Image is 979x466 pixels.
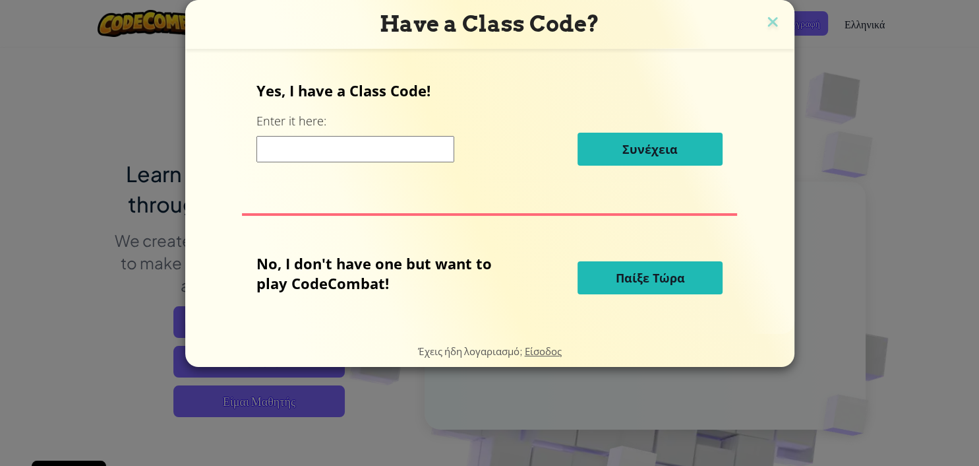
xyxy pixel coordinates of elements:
[578,261,723,294] button: Παίξε Τώρα
[256,113,326,129] label: Enter it here:
[418,345,525,357] span: Έχεις ήδη λογαριασμό;
[380,11,599,37] span: Have a Class Code?
[525,345,562,357] a: Είσοδος
[764,13,781,33] img: close icon
[622,141,678,157] span: Συνέχεια
[616,270,685,286] span: Παίξε Τώρα
[256,81,723,100] p: Yes, I have a Class Code!
[578,133,723,166] button: Συνέχεια
[256,253,512,293] p: No, I don't have one but want to play CodeCombat!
